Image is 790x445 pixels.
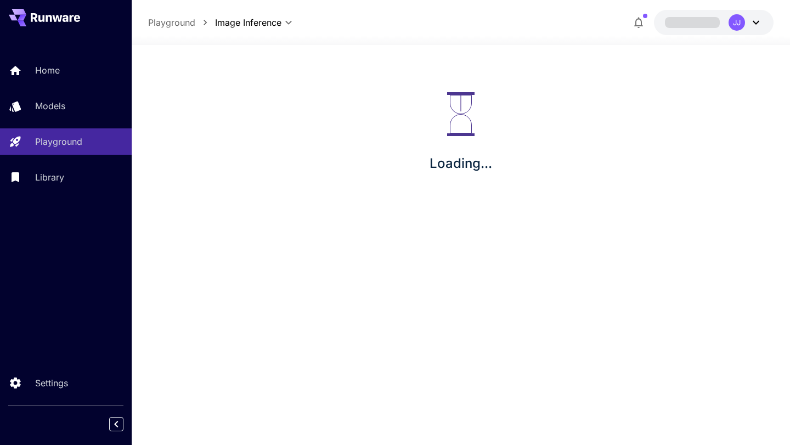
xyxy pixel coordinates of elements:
nav: breadcrumb [148,16,215,29]
p: Loading... [430,154,492,173]
div: Collapse sidebar [117,414,132,434]
p: Playground [35,135,82,148]
span: Image Inference [215,16,281,29]
p: Models [35,99,65,112]
p: Library [35,171,64,184]
p: Home [35,64,60,77]
button: JJ [654,10,774,35]
button: Collapse sidebar [109,417,123,431]
div: JJ [729,14,745,31]
a: Playground [148,16,195,29]
p: Settings [35,376,68,390]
